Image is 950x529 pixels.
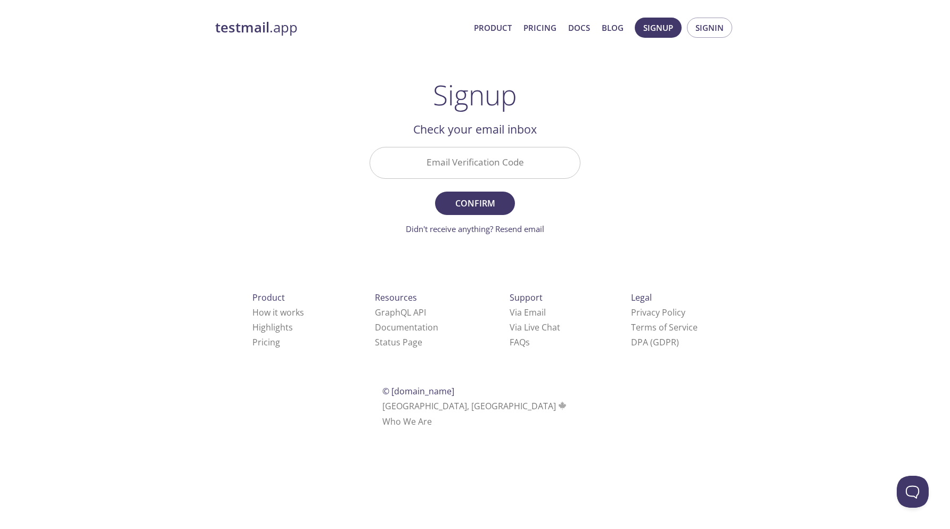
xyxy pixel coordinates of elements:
a: Didn't receive anything? Resend email [406,224,544,234]
a: Via Email [510,307,546,318]
span: Support [510,292,543,303]
a: Pricing [252,336,280,348]
span: Signin [695,21,724,35]
a: testmail.app [215,19,465,37]
button: Signup [635,18,682,38]
a: Who We Are [382,416,432,427]
a: DPA (GDPR) [631,336,679,348]
span: s [526,336,530,348]
span: Signup [643,21,673,35]
a: Via Live Chat [510,321,560,333]
strong: testmail [215,18,269,37]
span: Legal [631,292,652,303]
button: Signin [687,18,732,38]
a: Status Page [375,336,422,348]
h2: Check your email inbox [370,120,580,138]
a: Docs [568,21,590,35]
button: Confirm [435,192,515,215]
a: GraphQL API [375,307,426,318]
a: FAQ [510,336,530,348]
a: Pricing [523,21,556,35]
a: Highlights [252,321,293,333]
span: Confirm [447,196,503,211]
a: How it works [252,307,304,318]
span: Resources [375,292,417,303]
iframe: Help Scout Beacon - Open [897,476,929,508]
a: Privacy Policy [631,307,685,318]
a: Blog [602,21,624,35]
span: © [DOMAIN_NAME] [382,385,454,397]
a: Product [474,21,512,35]
span: [GEOGRAPHIC_DATA], [GEOGRAPHIC_DATA] [382,400,568,412]
span: Product [252,292,285,303]
a: Terms of Service [631,321,698,333]
h1: Signup [433,79,517,111]
a: Documentation [375,321,438,333]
